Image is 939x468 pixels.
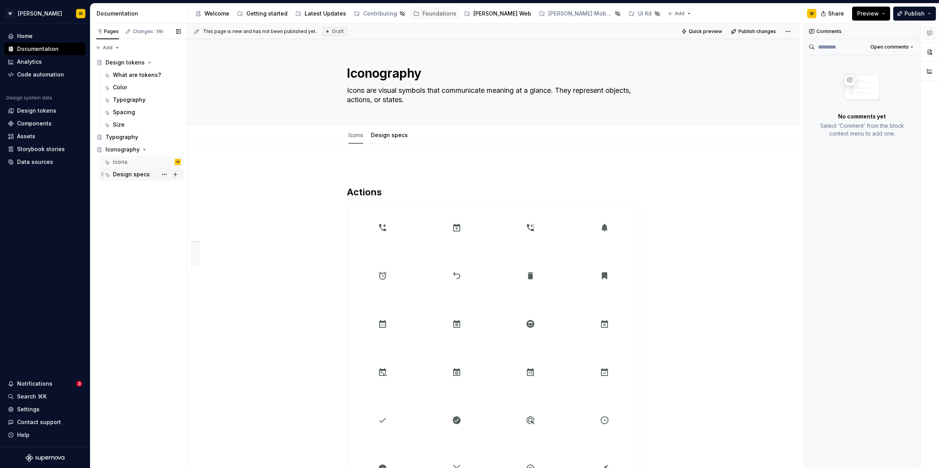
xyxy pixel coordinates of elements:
span: Open comments [870,44,909,50]
span: Publish changes [738,28,776,35]
div: Spacing [113,108,135,116]
div: W [810,10,814,17]
a: Spacing [100,106,184,118]
div: Typography [106,133,138,141]
div: Typography [113,96,146,104]
div: Page tree [93,56,184,181]
a: Design tokens [5,104,85,117]
button: Add [665,8,694,19]
div: Getting started [246,10,288,17]
div: Color [113,84,127,91]
button: Contact support [5,416,85,428]
div: What are tokens? [113,71,161,79]
div: Page tree [192,6,664,21]
a: Getting started [234,7,291,20]
a: [PERSON_NAME] Mobile [536,7,624,20]
a: What are tokens? [100,69,184,81]
a: Welcome [192,7,232,20]
button: Quick preview [679,26,726,37]
a: Home [5,30,85,42]
a: Documentation [5,43,85,55]
div: Design system data [6,95,52,101]
div: Icons [345,127,366,143]
div: Comments [804,24,920,39]
a: Foundations [410,7,459,20]
h2: Actions [347,186,640,198]
a: Supernova Logo [26,454,64,462]
div: Data sources [17,158,53,166]
div: Documentation [17,45,59,53]
div: Latest Updates [305,10,346,17]
a: Icons [348,132,363,138]
div: Analytics [17,58,42,66]
a: Latest Updates [292,7,349,20]
a: Components [5,117,85,130]
div: Contributing [363,10,397,17]
div: Changes [133,28,164,35]
div: Design specs [113,170,150,178]
div: Contact support [17,418,61,426]
div: Pages [96,28,119,35]
button: Search ⌘K [5,390,85,403]
a: Storybook stories [5,143,85,155]
div: Design tokens [106,59,145,66]
div: Home [17,32,33,40]
button: Publish changes [729,26,780,37]
div: [PERSON_NAME] Mobile [548,10,612,17]
a: UI Kit [625,7,664,20]
button: Notifications3 [5,378,85,390]
div: W [79,10,83,17]
div: Size [113,121,125,129]
div: Assets [17,132,35,140]
a: Typography [100,94,184,106]
div: Welcome [204,10,229,17]
div: Settings [17,405,40,413]
div: Storybook stories [17,145,65,153]
div: Iconography [106,146,140,153]
span: 3 [76,381,82,387]
span: This page is new and has not been published yet. [203,28,317,35]
button: Add [93,42,122,53]
span: Add [103,45,113,51]
a: Design tokens [93,56,184,69]
div: Notifications [17,380,52,388]
button: W[PERSON_NAME]W [2,5,88,22]
a: Data sources [5,156,85,168]
div: Foundations [423,10,456,17]
a: IconsW [100,156,184,168]
a: Size [100,118,184,131]
a: Iconography [93,143,184,156]
a: [PERSON_NAME] Web [461,7,534,20]
a: Color [100,81,184,94]
div: Icons [113,158,128,166]
div: Code automation [17,71,64,78]
p: Select ‘Comment’ from the block context menu to add one. [813,122,911,137]
span: Add [675,10,684,17]
a: Code automation [5,68,85,81]
div: Help [17,431,29,439]
a: Settings [5,403,85,416]
button: Preview [852,7,890,21]
textarea: Icons are visual symbols that communicate meaning at a glance. They represent objects, actions, o... [345,84,639,106]
a: Typography [93,131,184,143]
button: Publish [893,7,936,21]
span: Publish [904,10,925,17]
p: No comments yet [838,113,886,120]
div: Documentation [97,10,184,17]
button: Help [5,429,85,441]
div: Search ⌘K [17,393,47,400]
a: Design specs [371,132,408,138]
button: Open comments [867,42,917,52]
textarea: Iconography [345,64,639,83]
a: Analytics [5,56,85,68]
div: [PERSON_NAME] [18,10,62,17]
a: Contributing [351,7,409,20]
span: Share [828,10,844,17]
button: Share [817,7,849,21]
div: Components [17,120,52,127]
span: Draft [332,28,344,35]
div: W [5,9,15,18]
div: UI Kit [638,10,652,17]
div: Design specs [368,127,411,143]
div: W [177,158,179,166]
